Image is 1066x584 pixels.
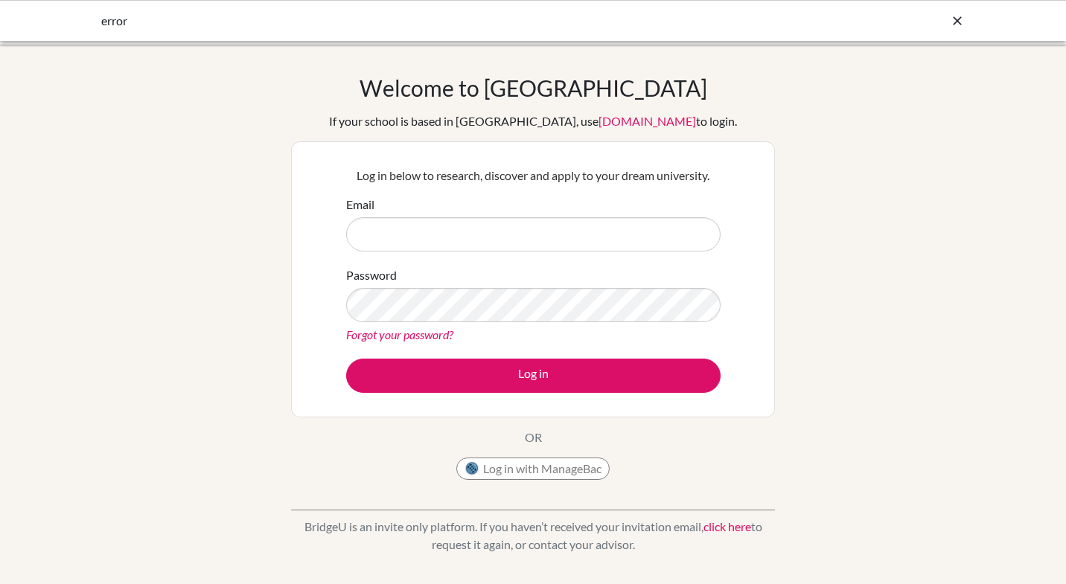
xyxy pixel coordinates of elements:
[346,196,374,214] label: Email
[346,327,453,341] a: Forgot your password?
[101,12,741,30] div: error
[456,458,610,480] button: Log in with ManageBac
[329,112,737,130] div: If your school is based in [GEOGRAPHIC_DATA], use to login.
[291,518,775,553] p: BridgeU is an invite only platform. If you haven’t received your invitation email, to request it ...
[599,114,696,128] a: [DOMAIN_NAME]
[346,359,721,393] button: Log in
[360,74,707,101] h1: Welcome to [GEOGRAPHIC_DATA]
[525,429,542,446] p: OR
[346,167,721,184] p: Log in below to research, discover and apply to your dream university.
[703,519,751,533] a: click here
[346,266,397,284] label: Password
